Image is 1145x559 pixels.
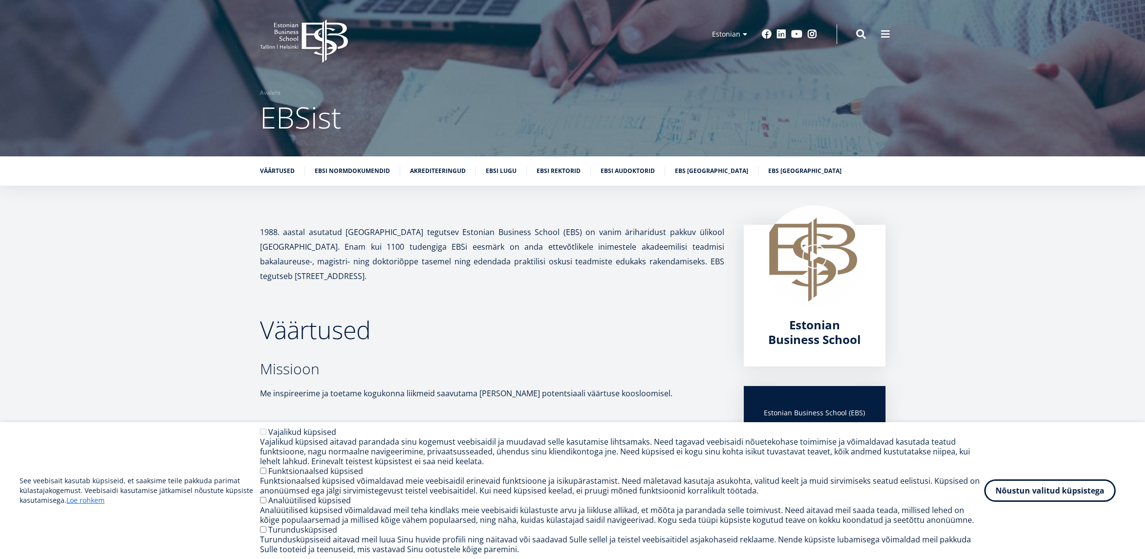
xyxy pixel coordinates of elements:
a: EBSi audoktorid [601,166,655,176]
div: Funktsionaalsed küpsised võimaldavad meie veebisaidil erinevaid funktsioone ja isikupärastamist. ... [260,476,984,495]
a: EBS [GEOGRAPHIC_DATA] [768,166,842,176]
p: 1988. aastal asutatud [GEOGRAPHIC_DATA] tegutsev Estonian Business School (EBS) on vanim äriharid... [260,225,724,283]
a: Akrediteeringud [410,166,466,176]
label: Turundusküpsised [268,524,337,535]
a: EBSi lugu [486,166,517,176]
span: Estonian Business School [768,317,861,347]
a: Estonian Business School [763,318,866,347]
h3: Visioon [260,420,724,435]
p: See veebisait kasutab küpsiseid, et saaksime teile pakkuda parimat külastajakogemust. Veebisaidi ... [20,476,260,505]
a: Loe rohkem [66,495,105,505]
div: Vajalikud küpsised aitavad parandada sinu kogemust veebisaidil ja muudavad selle kasutamise lihts... [260,437,984,466]
p: Estonian Business School (EBS) on rahvusvaheline äriülikool, mis pakub kvaliteetset äriharidust b... [763,406,866,494]
span: EBSist [260,97,341,137]
a: Avaleht [260,88,281,98]
a: Instagram [807,29,817,39]
a: EBSi rektorid [537,166,581,176]
button: Nõustun valitud küpsistega [984,479,1116,502]
label: Funktsionaalsed küpsised [268,466,363,476]
h2: Väärtused [260,318,724,342]
div: Analüütilised küpsised võimaldavad meil teha kindlaks meie veebisaidi külastuste arvu ja liikluse... [260,505,984,525]
a: EBS [GEOGRAPHIC_DATA] [675,166,748,176]
a: Youtube [791,29,802,39]
a: EBSi normdokumendid [315,166,390,176]
h3: Missioon [260,362,724,376]
a: Facebook [762,29,772,39]
a: Väärtused [260,166,295,176]
a: Linkedin [777,29,786,39]
div: Turundusküpsiseid aitavad meil luua Sinu huvide profiili ning näitavad või saadavad Sulle sellel ... [260,535,984,554]
p: Me inspireerime ja toetame kogukonna liikmeid saavutama [PERSON_NAME] potentsiaali väärtuse koosl... [260,386,724,401]
label: Analüütilised küpsised [268,495,351,506]
label: Vajalikud küpsised [268,427,336,437]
